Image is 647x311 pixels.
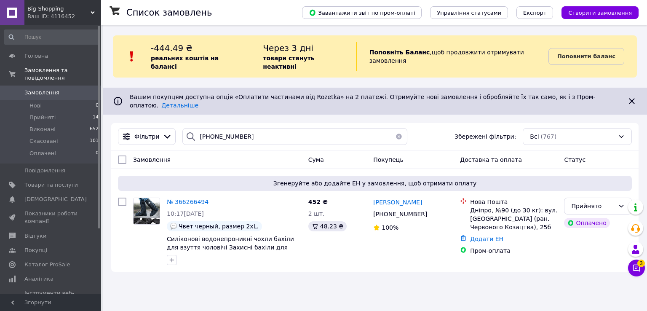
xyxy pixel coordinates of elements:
span: Згенеруйте або додайте ЕН у замовлення, щоб отримати оплату [121,179,628,188]
button: Завантажити звіт по пром-оплаті [302,6,422,19]
a: Силіконові водонепроникні чохли бахіли для взуття чоловічі Захисні бахіли для взуття від води Баг... [167,236,294,268]
span: Через 3 дні [263,43,313,53]
span: 0 [96,102,99,110]
span: Замовлення та повідомлення [24,67,101,82]
span: Фільтри [134,132,159,141]
span: Чвет черный, размер 2xL. [179,223,259,230]
span: Товари та послуги [24,181,78,189]
img: Фото товару [134,198,160,224]
a: № 366266494 [167,198,209,205]
div: Ваш ID: 4116452 [27,13,101,20]
span: 14 [93,114,99,121]
span: Показники роботи компанії [24,210,78,225]
span: Повідомлення [24,167,65,174]
button: Створити замовлення [561,6,639,19]
h1: Список замовлень [126,8,212,18]
span: Доставка та оплата [460,156,522,163]
span: 0 [96,150,99,157]
img: :exclamation: [126,50,138,63]
a: Додати ЕН [470,236,503,242]
span: Експорт [523,10,547,16]
span: 101 [90,137,99,145]
span: Головна [24,52,48,60]
span: Завантажити звіт по пром-оплаті [309,9,415,16]
span: Скасовані [29,137,58,145]
button: Чат з покупцем3 [628,260,645,276]
a: Створити замовлення [553,9,639,16]
span: Прийняті [29,114,56,121]
span: Оплачені [29,150,56,157]
div: Прийнято [571,201,615,211]
div: 48.23 ₴ [308,221,347,231]
span: [PERSON_NAME] [373,199,422,206]
div: Оплачено [564,218,610,228]
a: Фото товару [133,198,160,225]
span: Вашим покупцям доступна опція «Оплатити частинами від Rozetka» на 2 платежі. Отримуйте нові замов... [130,94,595,109]
span: [DEMOGRAPHIC_DATA] [24,196,87,203]
span: -444.49 ₴ [151,43,192,53]
div: [PHONE_NUMBER] [372,208,429,220]
img: :speech_balloon: [170,223,177,230]
span: Інструменти веб-майстра та SEO [24,290,78,305]
span: 2 шт. [308,210,325,217]
b: реальних коштів на балансі [151,55,219,70]
span: 452 ₴ [308,198,328,205]
span: 3 [637,260,645,267]
span: 652 [90,126,99,133]
span: Cума [308,156,324,163]
input: Пошук за номером замовлення, ПІБ покупця, номером телефону, Email, номером накладної [182,128,407,145]
button: Управління статусами [430,6,508,19]
button: Експорт [516,6,553,19]
span: Аналітика [24,275,53,283]
b: Поповнити баланс [557,53,615,59]
button: Очистить [390,128,407,145]
span: Управління статусами [437,10,501,16]
span: Замовлення [24,89,59,97]
a: [PERSON_NAME] [373,198,422,206]
div: Пром-оплата [470,247,557,255]
span: Big-Shopping [27,5,91,13]
span: (767) [541,133,557,140]
a: Поповнити баланс [548,48,624,65]
span: 10:17[DATE] [167,210,204,217]
span: 100% [382,224,398,231]
span: Замовлення [133,156,171,163]
div: , щоб продовжити отримувати замовлення [356,42,548,71]
span: Каталог ProSale [24,261,70,268]
span: Виконані [29,126,56,133]
div: Дніпро, №90 (до 30 кг): вул. [GEOGRAPHIC_DATA] (ран. Червоного Козацтва), 25б [470,206,557,231]
div: Нова Пошта [470,198,557,206]
b: Поповніть Баланс [369,49,430,56]
input: Пошук [4,29,99,45]
span: Покупець [373,156,403,163]
span: Відгуки [24,232,46,240]
span: Всі [530,132,539,141]
span: Нові [29,102,42,110]
span: Створити замовлення [568,10,632,16]
span: Покупці [24,247,47,254]
span: Статус [564,156,586,163]
b: товари стануть неактивні [263,55,314,70]
a: Детальніше [161,102,198,109]
span: Збережені фільтри: [455,132,516,141]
